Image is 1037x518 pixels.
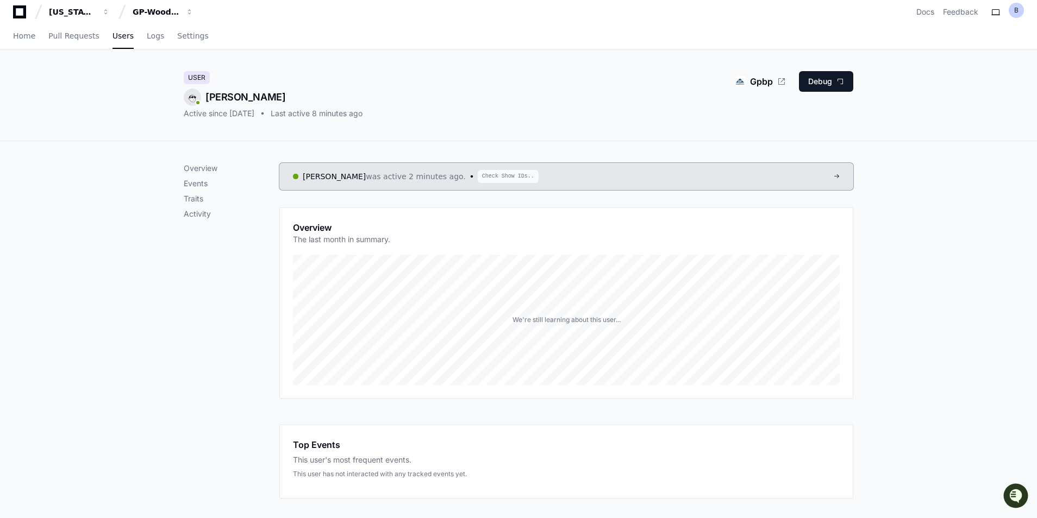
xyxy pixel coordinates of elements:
[750,75,786,88] a: Gpbp
[799,71,853,92] button: Debug
[185,84,198,97] button: Start new chat
[293,454,840,465] div: This user's most frequent events.
[478,170,539,183] span: Check Show IDs..
[77,113,132,122] a: Powered byPylon
[293,221,390,234] h1: Overview
[293,221,840,251] app-pz-page-link-header: Overview
[147,33,164,39] span: Logs
[513,315,621,324] div: We're still learning about this user...
[185,90,199,104] img: 9.svg
[184,71,210,84] div: User
[303,172,366,181] a: [PERSON_NAME]
[943,7,978,17] button: Feedback
[49,7,96,17] div: [US_STATE] Pacific
[177,24,208,49] a: Settings
[184,178,279,189] p: Events
[11,11,33,33] img: PlayerZero
[11,43,198,61] div: Welcome
[184,209,279,219] p: Activity
[1009,3,1024,18] button: B
[108,114,132,122] span: Pylon
[293,470,840,478] div: This user has not interacted with any tracked events yet.
[128,2,198,22] button: GP-WoodDuck 2.0
[916,7,934,17] a: Docs
[48,33,99,39] span: Pull Requests
[113,33,134,39] span: Users
[147,24,164,49] a: Logs
[271,108,363,119] div: Last active 8 minutes ago
[45,2,114,22] button: [US_STATE] Pacific
[37,92,138,100] div: We're available if you need us!
[184,163,279,174] p: Overview
[293,438,340,451] h1: Top Events
[293,234,390,245] p: The last month in summary.
[177,33,208,39] span: Settings
[48,24,99,49] a: Pull Requests
[750,75,773,88] span: Gpbp
[133,7,179,17] div: GP-WoodDuck 2.0
[13,24,35,49] a: Home
[184,89,363,106] div: [PERSON_NAME]
[11,81,30,100] img: 1756235613930-3d25f9e4-fa56-45dd-b3ad-e072dfbd1548
[279,163,853,190] a: [PERSON_NAME]was active 2 minutes ago.Check Show IDs..
[184,108,254,119] div: Active since [DATE]
[13,33,35,39] span: Home
[113,24,134,49] a: Users
[735,76,746,87] img: gapac.com
[37,81,178,92] div: Start new chat
[184,193,279,204] p: Traits
[366,171,466,182] span: was active 2 minutes ago.
[1014,6,1019,15] h1: B
[1002,482,1032,511] iframe: Open customer support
